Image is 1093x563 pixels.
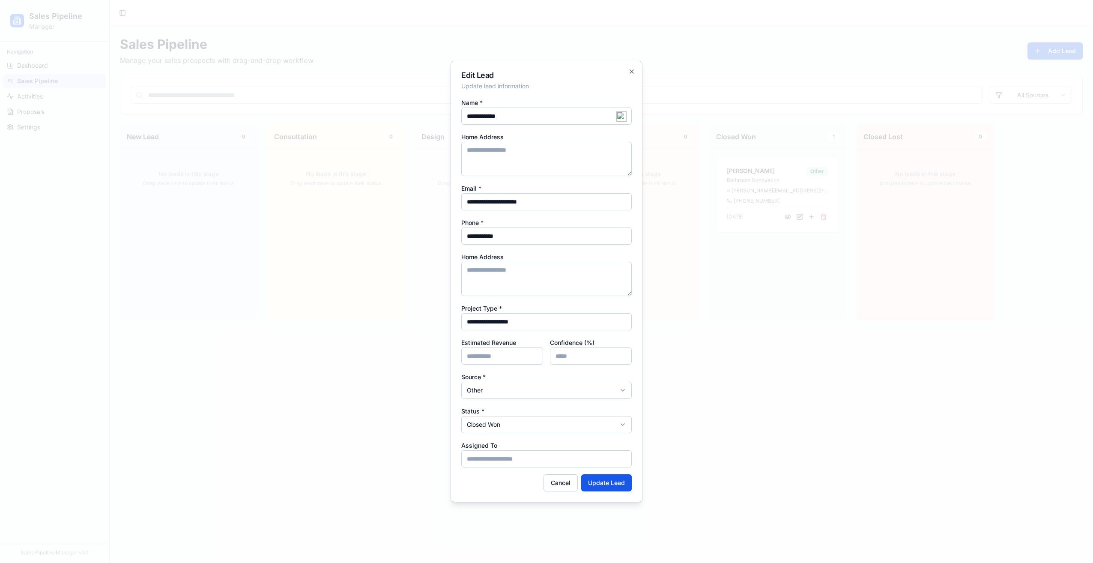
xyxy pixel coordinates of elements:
[581,474,632,491] button: Update Lead
[461,373,486,380] label: Source *
[461,442,497,449] label: Assigned To
[461,133,504,141] label: Home Address
[461,305,502,312] label: Project Type *
[461,219,484,226] label: Phone *
[461,72,632,79] h2: Edit Lead
[461,407,484,415] label: Status *
[461,253,504,261] label: Home Address
[461,99,483,106] label: Name *
[461,339,516,346] label: Estimated Revenue
[461,82,632,90] p: Update lead information
[550,339,594,346] label: Confidence (%)
[616,111,627,122] img: npw-badge-icon-locked.svg
[544,474,578,491] button: Cancel
[461,185,481,192] label: Email *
